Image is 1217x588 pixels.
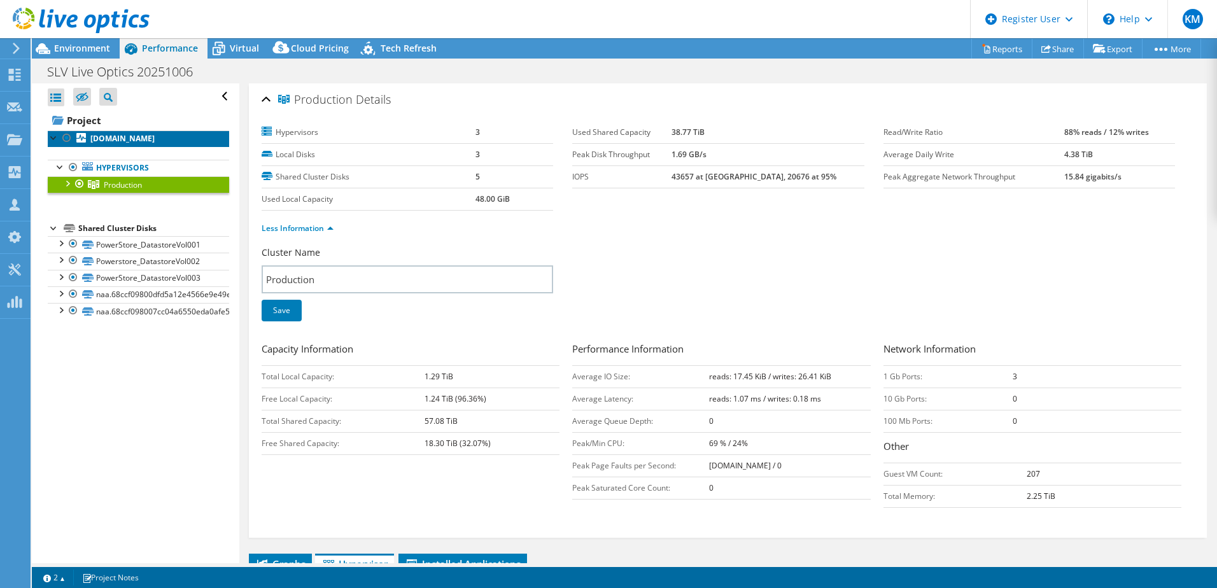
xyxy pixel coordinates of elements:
[883,388,1013,410] td: 10 Gb Ports:
[142,42,198,54] span: Performance
[572,365,709,388] td: Average IO Size:
[48,176,229,193] a: Production
[1064,149,1093,160] b: 4.38 TiB
[1027,468,1040,479] b: 207
[672,149,707,160] b: 1.69 GB/s
[90,133,155,144] b: [DOMAIN_NAME]
[883,365,1013,388] td: 1 Gb Ports:
[883,485,1027,507] td: Total Memory:
[425,393,486,404] b: 1.24 TiB (96.36%)
[48,160,229,176] a: Hypervisors
[262,148,475,161] label: Local Disks
[262,342,559,359] h3: Capacity Information
[572,126,672,139] label: Used Shared Capacity
[475,127,480,137] b: 3
[572,148,672,161] label: Peak Disk Throughput
[405,557,521,570] span: Installed Applications
[1064,127,1149,137] b: 88% reads / 12% writes
[572,454,709,477] td: Peak Page Faults per Second:
[709,371,831,382] b: reads: 17.45 KiB / writes: 26.41 KiB
[883,342,1181,359] h3: Network Information
[262,171,475,183] label: Shared Cluster Disks
[475,149,480,160] b: 3
[709,460,782,471] b: [DOMAIN_NAME] / 0
[262,193,475,206] label: Used Local Capacity
[321,557,388,570] span: Hypervisor
[1064,171,1122,182] b: 15.84 gigabits/s
[104,179,142,190] span: Production
[971,39,1032,59] a: Reports
[883,463,1027,485] td: Guest VM Count:
[1013,371,1017,382] b: 3
[883,439,1181,456] h3: Other
[709,482,714,493] b: 0
[262,388,425,410] td: Free Local Capacity:
[709,438,748,449] b: 69 % / 24%
[672,127,705,137] b: 38.77 TiB
[883,148,1064,161] label: Average Daily Write
[1183,9,1203,29] span: KM
[278,94,353,106] span: Production
[572,410,709,432] td: Average Queue Depth:
[1083,39,1143,59] a: Export
[1013,393,1017,404] b: 0
[572,477,709,499] td: Peak Saturated Core Count:
[572,342,870,359] h3: Performance Information
[709,416,714,426] b: 0
[425,371,453,382] b: 1.29 TiB
[262,410,425,432] td: Total Shared Capacity:
[883,410,1013,432] td: 100 Mb Ports:
[1142,39,1201,59] a: More
[41,65,213,79] h1: SLV Live Optics 20251006
[48,110,229,130] a: Project
[572,432,709,454] td: Peak/Min CPU:
[1013,416,1017,426] b: 0
[48,253,229,269] a: Powerstore_DatastoreVol002
[475,171,480,182] b: 5
[1103,13,1115,25] svg: \n
[672,171,836,182] b: 43657 at [GEOGRAPHIC_DATA], 20676 at 95%
[883,126,1064,139] label: Read/Write Ratio
[262,246,320,259] label: Cluster Name
[230,42,259,54] span: Virtual
[48,270,229,286] a: PowerStore_DatastoreVol003
[255,557,306,570] span: Graphs
[883,171,1064,183] label: Peak Aggregate Network Throughput
[48,236,229,253] a: PowerStore_DatastoreVol001
[475,193,510,204] b: 48.00 GiB
[425,416,458,426] b: 57.08 TiB
[262,432,425,454] td: Free Shared Capacity:
[572,171,672,183] label: IOPS
[291,42,349,54] span: Cloud Pricing
[262,300,302,321] a: Save
[1032,39,1084,59] a: Share
[48,303,229,319] a: naa.68ccf098007cc04a6550eda0afe57d74
[262,126,475,139] label: Hypervisors
[1027,491,1055,501] b: 2.25 TiB
[48,130,229,147] a: [DOMAIN_NAME]
[381,42,437,54] span: Tech Refresh
[34,570,74,585] a: 2
[262,365,425,388] td: Total Local Capacity:
[48,286,229,303] a: naa.68ccf09800dfd5a12e4566e9e49e4b43
[262,223,334,234] a: Less Information
[73,570,148,585] a: Project Notes
[356,92,391,107] span: Details
[78,221,229,236] div: Shared Cluster Disks
[425,438,491,449] b: 18.30 TiB (32.07%)
[54,42,110,54] span: Environment
[572,388,709,410] td: Average Latency:
[709,393,821,404] b: reads: 1.07 ms / writes: 0.18 ms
